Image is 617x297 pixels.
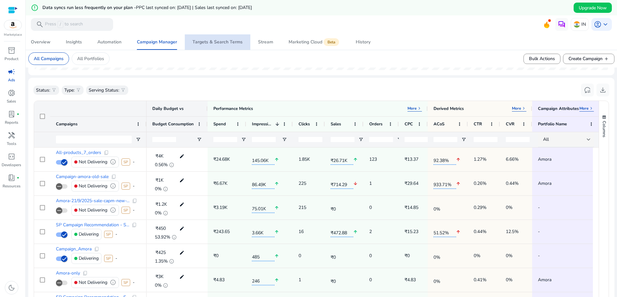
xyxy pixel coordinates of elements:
[36,21,44,28] span: search
[4,20,22,30] img: amazon.svg
[155,163,168,167] span: 0.56%
[474,225,487,238] p: 0.44%
[474,249,480,262] p: 0%
[369,177,372,190] p: 1
[58,21,63,28] span: /
[474,273,487,286] p: 0.41%
[115,252,117,265] div: -
[331,121,341,127] span: Sales
[538,121,567,127] span: Portfolio Name
[79,252,99,265] p: Delivering
[538,153,594,166] span: Amora
[506,201,513,214] p: 0%
[56,121,77,127] span: Campaigns
[36,87,50,94] p: Status:
[121,207,130,214] span: SP
[156,201,167,207] span: ₹1.2K
[506,249,513,262] p: 0%
[474,177,487,190] p: 0.26%
[178,224,186,233] mat-icon: edit
[331,226,353,237] span: ₹472.88
[156,177,164,183] span: ₹1K
[156,225,166,231] span: ₹450
[104,255,113,262] span: SP
[331,275,353,285] span: ₹0
[274,274,279,287] mat-icon: arrow_upward
[299,249,301,262] p: 0
[538,249,594,262] span: -
[252,250,274,261] span: 485
[213,201,228,214] p: ₹3.19K
[369,153,377,166] p: 123
[299,201,306,214] p: 215
[252,121,273,127] span: Impressions
[574,3,612,13] button: Upgrade Now
[8,77,15,83] p: Ads
[523,54,560,64] button: Bulk Actions
[579,106,589,111] p: More
[31,40,50,44] div: Overview
[299,121,310,127] span: Clicks
[456,153,461,166] mat-icon: arrow_upward
[252,154,274,165] span: 145.06K
[79,155,107,168] p: Not Delivering
[178,248,186,257] mat-icon: edit
[241,137,246,142] button: Open Filter Menu
[434,251,456,261] span: 0%
[506,121,514,127] span: CVR
[299,177,306,190] p: 225
[324,38,339,46] span: Beta
[42,5,252,11] h5: Data syncs run less frequently on your plan -
[358,137,363,142] button: Open Filter Menu
[474,121,482,127] span: CTR
[538,201,594,214] span: -
[579,4,607,11] span: Upgrade Now
[45,21,83,28] p: Press to search
[8,153,15,160] span: code_blocks
[506,225,519,238] p: 12.5%
[474,201,487,214] p: 0.29%
[405,121,413,127] span: CPC
[602,21,609,28] span: keyboard_arrow_down
[121,158,130,166] span: SP
[538,177,594,190] span: Amora
[56,199,130,203] span: Amora-21/9/2025-sale-capm-new-...
[163,186,168,192] span: info
[369,121,382,127] span: Orders
[8,68,15,76] span: campaign
[152,106,183,112] span: Daily Budget vs
[538,273,594,286] span: Amora
[163,283,168,288] span: info
[178,272,186,282] mat-icon: edit
[155,211,162,215] span: 0%
[594,21,602,28] span: account_circle
[538,225,594,238] span: -
[407,106,417,111] p: More
[111,174,116,179] span: content_copy
[66,40,82,44] div: Insights
[110,159,116,165] span: info
[97,40,121,44] div: Automation
[405,225,418,238] p: ₹15.23
[110,207,116,213] span: info
[456,177,461,190] mat-icon: arrow_upward
[56,136,132,143] input: Campaigns Filter Input
[8,110,15,118] span: lab_profile
[584,86,591,94] span: reset_settings
[213,177,228,190] p: ₹6.67K
[64,87,75,94] p: Type:
[4,32,22,37] p: Marketplace
[563,54,614,64] button: Create Campaignadd
[434,121,444,127] span: ACoS
[434,203,456,213] span: 0%
[274,225,279,239] mat-icon: arrow_upward
[474,153,487,166] p: 1.27%
[79,276,107,289] p: Not Delivering
[104,231,113,238] span: SP
[574,21,580,28] img: in.svg
[434,275,456,285] span: 0%
[356,40,371,44] div: History
[581,19,586,30] p: IN
[132,222,137,228] span: content_copy
[353,153,358,166] mat-icon: arrow_upward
